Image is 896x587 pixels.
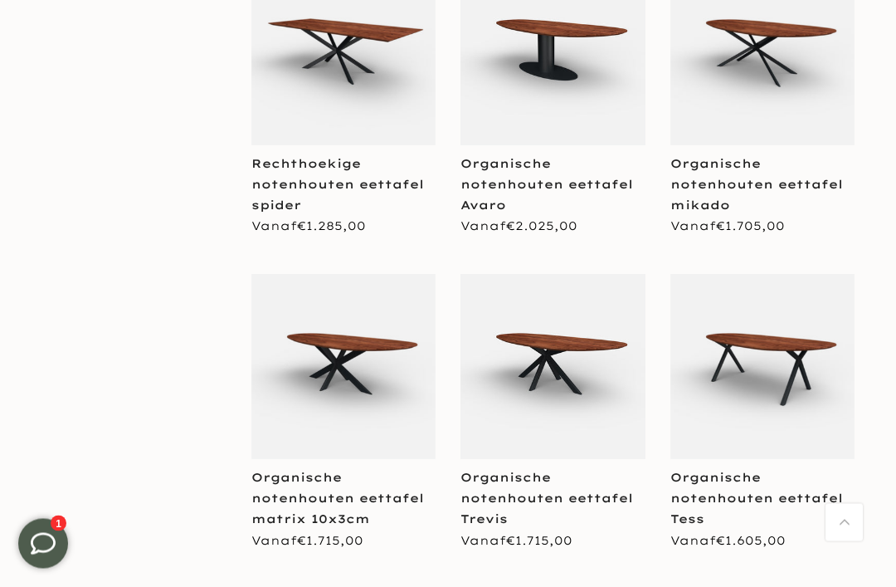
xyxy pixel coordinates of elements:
a: Organische notenhouten eettafel Trevis [460,471,633,527]
span: Vanaf [251,219,366,234]
a: Organische notenhouten eettafel matrix 10x3cm [251,471,424,527]
span: Vanaf [460,534,572,549]
span: Vanaf [251,534,363,549]
span: €1.705,00 [716,219,785,234]
span: €1.715,00 [297,534,363,549]
a: Organische notenhouten eettafel Tess [670,471,843,527]
span: Vanaf [670,534,786,549]
a: Organische notenhouten eettafel mikado [670,157,843,213]
a: Rechthoekige notenhouten eettafel spider [251,157,424,213]
span: €1.605,00 [716,534,786,549]
span: Vanaf [460,219,577,234]
iframe: toggle-frame [2,502,85,585]
span: €1.285,00 [297,219,366,234]
a: Organische notenhouten eettafel Avaro [460,157,633,213]
span: €2.025,00 [506,219,577,234]
a: Terug naar boven [825,504,863,541]
span: Vanaf [670,219,785,234]
span: €1.715,00 [506,534,572,549]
